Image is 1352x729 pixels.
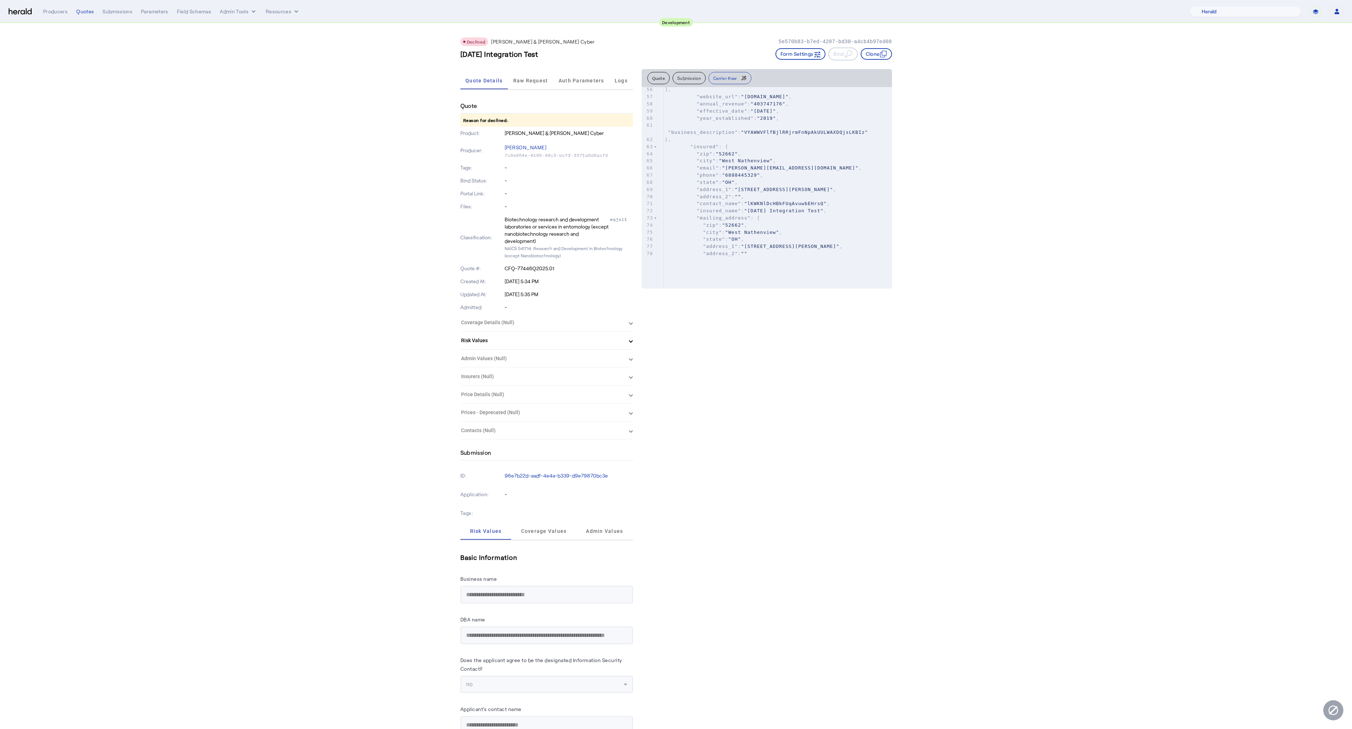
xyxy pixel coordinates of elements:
[266,8,300,15] button: Resources dropdown menu
[461,337,624,344] mat-panel-title: Risk Values
[703,222,719,228] span: "zip"
[505,491,633,498] p: -
[697,208,741,213] span: "insured_name"
[460,291,503,298] p: Updated At:
[642,207,654,214] div: 72
[665,94,792,99] span: : ,
[642,243,654,250] div: 77
[741,251,747,256] span: ""
[716,151,738,157] span: "52662"
[505,164,633,171] p: -
[697,151,713,157] span: "zip"
[665,201,830,206] span: : ,
[642,150,654,158] div: 64
[697,187,732,192] span: "address_1"
[505,291,633,298] p: [DATE] 5:35 PM
[460,177,503,184] p: Bind Status:
[460,164,503,171] p: Tags:
[460,657,622,672] label: Does the applicant agree to be the designated Information Security Contact?
[521,529,567,534] span: Coverage Values
[642,93,654,100] div: 57
[513,78,548,83] span: Raw Request
[751,101,786,107] span: "403747176"
[460,448,491,457] h4: Submission
[703,251,738,256] span: "address_2"
[141,8,168,15] div: Parameters
[665,215,760,221] span: : {
[735,194,741,199] span: ""
[642,193,654,200] div: 70
[460,304,503,311] p: Admitted:
[697,172,719,178] span: "phone"
[665,244,843,249] span: : ,
[668,130,738,135] span: "business_description"
[642,236,654,243] div: 76
[76,8,94,15] div: Quotes
[722,222,744,228] span: "52662"
[505,203,633,210] p: -
[642,86,654,93] div: 56
[741,130,868,135] span: "VYAWWVFlfBjlRRjrmFnNpAkUULWAXDQjsLKBIz"
[665,116,779,121] span: : ,
[703,230,722,235] span: "city"
[725,230,779,235] span: "West Nathenview"
[586,529,623,534] span: Admin Values
[722,172,760,178] span: "6888445329"
[665,251,748,256] span: :
[697,194,732,199] span: "address_2"
[828,47,857,60] button: Bind
[665,158,776,163] span: : ,
[491,38,595,45] p: [PERSON_NAME] & [PERSON_NAME] Cyber
[665,172,764,178] span: : ,
[220,8,257,15] button: internal dropdown menu
[778,38,892,45] p: 5e570b83-b7ed-4207-bd30-a4cb4b97ed08
[642,136,654,143] div: 62
[642,200,654,207] div: 71
[751,108,776,114] span: "[DATE]"
[460,101,477,110] h4: Quote
[610,216,633,245] div: eqjsi1
[460,332,633,349] mat-expansion-panel-header: Risk Values
[460,552,633,563] h5: Basic Information
[505,245,633,259] p: NAICS 541714: Research and Development in Biotechnology (except Nanobiotechnology)
[642,100,654,108] div: 58
[642,164,654,172] div: 66
[697,201,741,206] span: "contact_name"
[43,8,68,15] div: Producers
[465,78,502,83] span: Quote Details
[463,118,508,123] span: Reason for declined:
[505,153,633,158] p: 7c6e854e-4105-46c3-bcf3-3371a6d5acf2
[505,190,633,197] p: -
[744,208,824,213] span: "[DATE] Integration Test"
[642,186,654,193] div: 69
[470,529,502,534] span: Risk Values
[505,472,633,479] p: 96e7b22d-aadf-4e4a-b339-d9e79870bc3e
[665,137,672,142] span: },
[615,78,628,83] span: Logs
[460,471,503,481] p: ID:
[665,208,827,213] span: : ,
[665,108,779,114] span: : ,
[460,508,503,518] p: Tags:
[460,114,633,127] p: .
[460,616,485,622] label: DBA name
[728,236,741,242] span: "OH"
[659,18,693,27] div: Development
[505,304,633,311] p: -
[665,87,672,92] span: ],
[103,8,132,15] div: Submissions
[741,244,839,249] span: "[STREET_ADDRESS][PERSON_NAME]"
[690,144,719,149] span: "insured"
[697,94,738,99] span: "website_url"
[559,78,604,83] span: Auth Parameters
[460,147,503,154] p: Producer:
[460,203,503,210] p: Files:
[460,190,503,197] p: Portal Link:
[719,158,773,163] span: "West Nathenview"
[673,72,706,84] button: Submission
[697,108,747,114] span: "effective_date"
[642,222,654,229] div: 74
[697,116,754,121] span: "year_established"
[505,177,633,184] p: -
[460,576,497,582] label: Business name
